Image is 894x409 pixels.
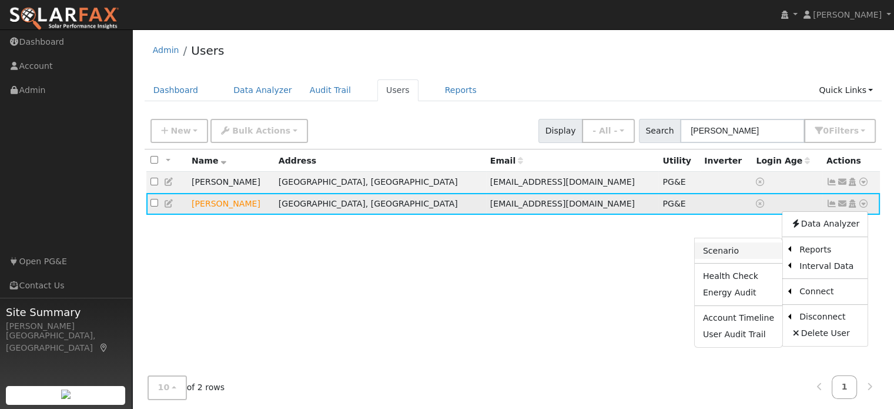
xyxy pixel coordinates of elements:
a: Users [191,44,224,58]
span: Display [538,119,582,143]
a: No login access [756,177,766,187]
a: Login As [847,199,858,208]
span: [EMAIL_ADDRESS][DOMAIN_NAME] [490,199,635,208]
a: Map [99,343,109,353]
a: Edit User [164,177,175,187]
button: 0Filters [804,119,876,143]
span: Search [639,119,681,143]
a: Edit User [164,199,175,208]
a: Users [377,79,418,101]
a: Energy Audit Report [695,285,782,301]
button: 10 [148,376,187,400]
a: Reports [791,241,868,258]
div: Inverter [704,155,748,167]
a: 1 [832,376,858,399]
input: Search [680,119,805,143]
span: Name [192,156,226,165]
img: SolarFax [9,6,119,31]
a: Health Check Report [695,268,782,284]
a: Audit Trail [301,79,360,101]
img: retrieve [61,390,71,399]
a: User Audit Trail [695,327,782,343]
a: Dashboard [145,79,207,101]
a: meerror@att.net [837,176,848,188]
a: Disconnect [791,309,868,325]
span: Bulk Actions [232,126,290,135]
td: [GEOGRAPHIC_DATA], [GEOGRAPHIC_DATA] [274,172,486,194]
div: Utility [662,155,696,167]
span: Filter [829,126,859,135]
span: 10 [158,383,170,393]
td: [PERSON_NAME] [187,172,274,194]
span: [PERSON_NAME] [813,10,882,19]
td: [GEOGRAPHIC_DATA], [GEOGRAPHIC_DATA] [274,193,486,215]
a: Login As [847,177,858,187]
span: PG&E [662,199,685,208]
a: Account Timeline Report [695,310,782,327]
a: Admin [153,45,179,55]
span: Email [490,156,523,165]
span: Days since last login [756,156,810,165]
a: Fredericktecson@gmail.com [837,198,848,210]
button: New [150,119,209,143]
a: Other actions [858,176,869,188]
a: Quick Links [810,79,882,101]
span: PG&E [662,177,685,187]
a: Show Graph [826,199,837,208]
a: No login access [756,199,766,208]
span: s [853,126,858,135]
div: Address [279,155,482,167]
a: Other actions [858,198,869,210]
a: Connect [791,284,868,300]
button: - All - [582,119,635,143]
td: Lead [187,193,274,215]
span: of 2 rows [148,376,225,400]
div: Actions [826,155,876,167]
a: Show Graph [826,177,837,187]
button: Bulk Actions [210,119,307,143]
a: Reports [436,79,485,101]
span: New [170,126,190,135]
a: Interval Data [791,258,868,274]
a: Scenario Report [695,242,782,259]
span: Site Summary [6,304,126,320]
a: Data Analyzer [782,216,868,232]
a: Data Analyzer [225,79,301,101]
div: [GEOGRAPHIC_DATA], [GEOGRAPHIC_DATA] [6,330,126,354]
span: [EMAIL_ADDRESS][DOMAIN_NAME] [490,177,635,187]
a: Delete User [782,325,868,342]
div: [PERSON_NAME] [6,320,126,332]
